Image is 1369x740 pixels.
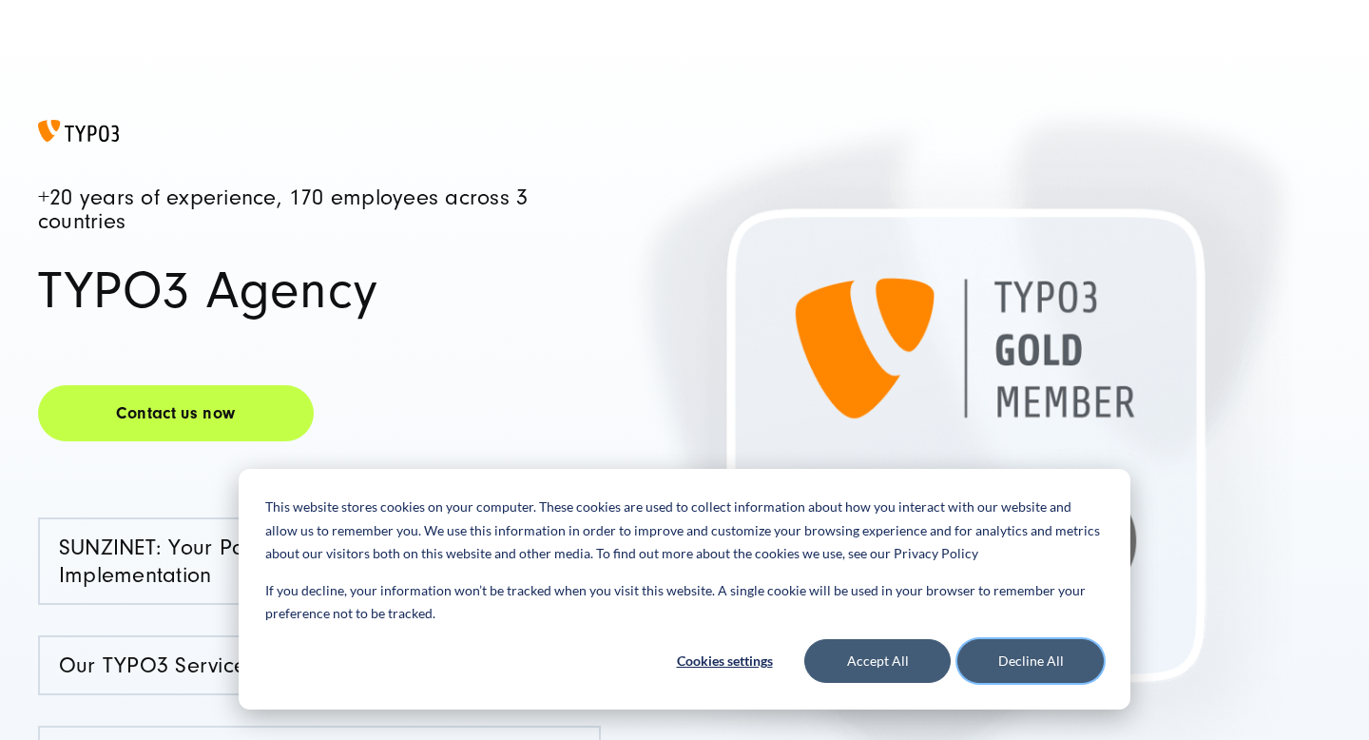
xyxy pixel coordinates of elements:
button: Decline All [957,639,1104,683]
button: Cookies settings [651,639,798,683]
a: SUNZINET: Your Partner for TYPO3 Implementation [40,519,599,603]
p: If you decline, your information won’t be tracked when you visit this website. A single cookie wi... [265,579,1104,626]
a: Contact us now [38,385,314,441]
h4: +20 years of experience, 170 employees across 3 countries [38,186,601,234]
h1: TYPO3 Agency [38,264,601,318]
img: TYPO3 Logo in orange und schwarz -TYPO3 Agentur für Entwicklung, Implementierung und Support [38,120,119,143]
button: Accept All [804,639,951,683]
p: This website stores cookies on your computer. These cookies are used to collect information about... [265,496,1104,566]
div: Cookie banner [239,469,1130,710]
a: Our TYPO3 Services [40,637,599,693]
